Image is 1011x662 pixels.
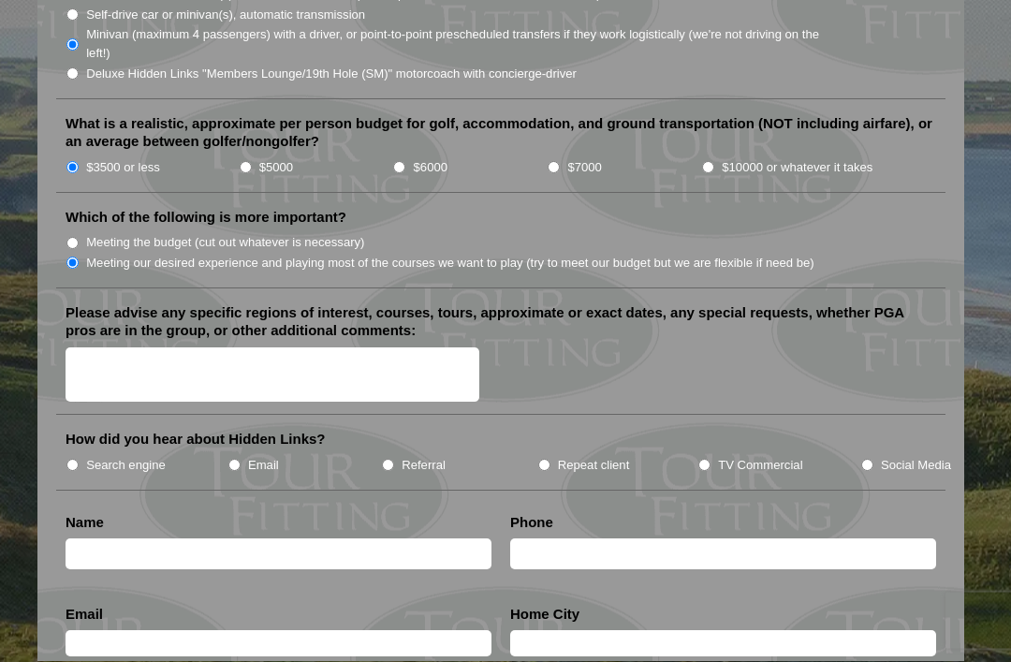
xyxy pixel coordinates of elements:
label: $10000 or whatever it takes [722,159,872,178]
label: Phone [510,514,553,533]
label: Minivan (maximum 4 passengers) with a driver, or point-to-point prescheduled transfers if they wo... [86,26,839,63]
label: Which of the following is more important? [66,209,346,228]
label: Meeting our desired experience and playing most of the courses we want to play (try to meet our b... [86,255,814,273]
label: How did you hear about Hidden Links? [66,431,326,449]
label: Repeat client [558,457,630,476]
label: $3500 or less [86,159,160,178]
label: $5000 [259,159,293,178]
label: Deluxe Hidden Links "Members Lounge/19th Hole (SM)" motorcoach with concierge-driver [86,66,577,84]
label: $6000 [414,159,447,178]
label: $7000 [567,159,601,178]
label: Social Media [881,457,951,476]
label: Self-drive car or minivan(s), automatic transmission [86,7,365,25]
label: Email [66,606,103,625]
label: Name [66,514,104,533]
label: What is a realistic, approximate per person budget for golf, accommodation, and ground transporta... [66,115,936,152]
label: TV Commercial [718,457,802,476]
label: Email [248,457,279,476]
label: Meeting the budget (cut out whatever is necessary) [86,234,364,253]
label: Referral [402,457,446,476]
label: Home City [510,606,579,625]
label: Search engine [86,457,166,476]
label: Please advise any specific regions of interest, courses, tours, approximate or exact dates, any s... [66,304,936,341]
